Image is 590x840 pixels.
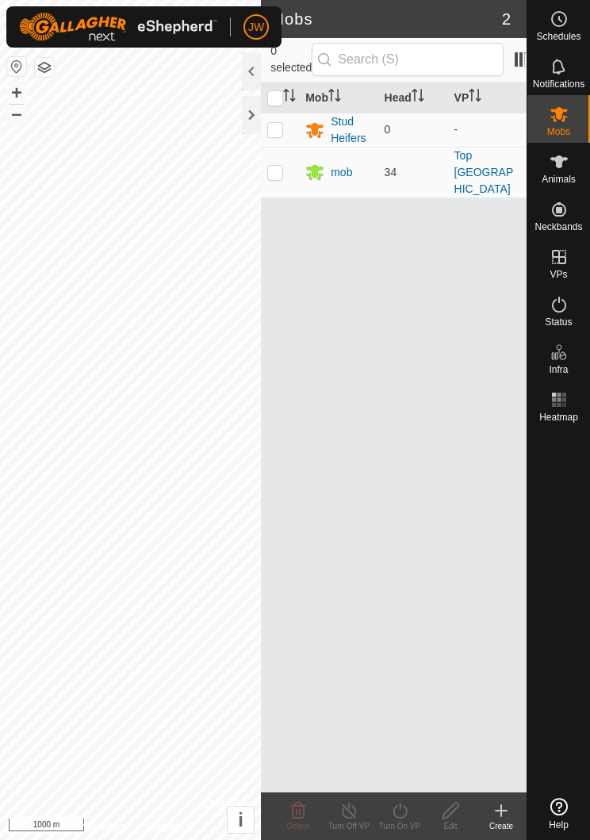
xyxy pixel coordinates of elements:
th: Head [378,82,448,113]
p-sorticon: Activate to sort [328,91,341,104]
span: Heatmap [539,412,578,422]
input: Search (S) [312,43,504,76]
a: Top [GEOGRAPHIC_DATA] [454,149,514,195]
p-sorticon: Activate to sort [412,91,424,104]
span: Help [549,820,569,830]
span: Animals [542,175,576,184]
div: Create [476,820,527,832]
div: Turn On VP [374,820,425,832]
td: - [448,113,527,147]
span: Notifications [533,79,584,89]
span: 0 [385,123,391,136]
button: Map Layers [35,58,54,77]
div: Turn Off VP [324,820,374,832]
div: mob [331,164,352,181]
span: 0 selected [270,43,312,76]
span: 34 [385,166,397,178]
div: Edit [425,820,476,832]
span: VPs [550,270,567,279]
a: Help [527,792,590,836]
button: – [7,104,26,123]
a: Privacy Policy [68,819,128,834]
img: Gallagher Logo [19,13,217,41]
span: JW [248,19,264,36]
button: + [7,83,26,102]
th: Mob [299,82,377,113]
a: Contact Us [146,819,193,834]
span: Delete [287,822,310,830]
span: Infra [549,365,568,374]
button: i [228,807,254,833]
span: Neckbands [534,222,582,232]
span: 2 [502,7,511,31]
button: Reset Map [7,57,26,76]
h2: Mobs [270,10,502,29]
div: Stud Heifers [331,113,371,147]
span: Status [545,317,572,327]
span: i [238,809,243,830]
th: VP [448,82,527,113]
p-sorticon: Activate to sort [469,91,481,104]
span: Mobs [547,127,570,136]
span: Schedules [536,32,580,41]
p-sorticon: Activate to sort [283,91,296,104]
